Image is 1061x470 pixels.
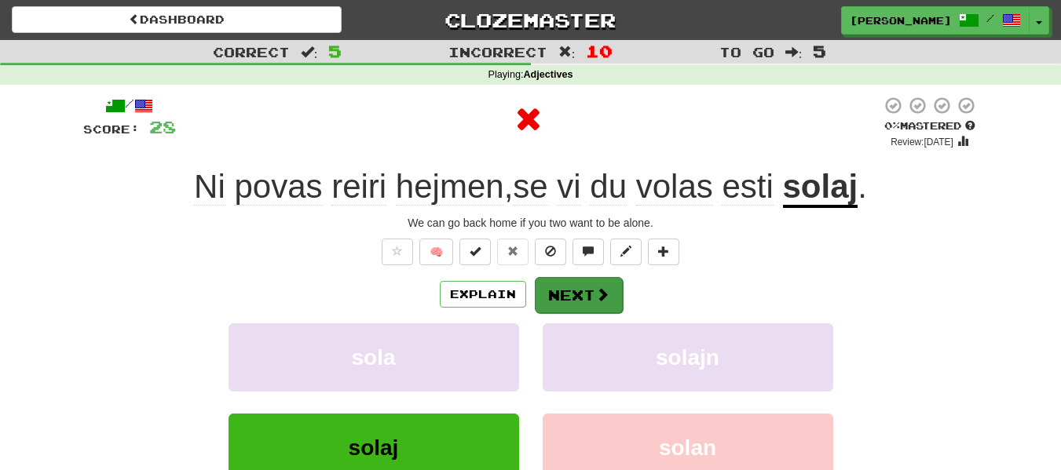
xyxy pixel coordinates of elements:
a: Dashboard [12,6,342,33]
span: 5 [328,42,342,60]
div: Mastered [881,119,979,133]
span: esti [722,168,773,206]
button: Add to collection (alt+a) [648,239,679,265]
button: 🧠 [419,239,453,265]
span: reiri [331,168,386,206]
span: vi [557,168,580,206]
span: Ni [194,168,225,206]
a: [PERSON_NAME] / [841,6,1030,35]
button: sola [229,323,519,392]
button: Edit sentence (alt+d) [610,239,642,265]
u: solaj [783,168,858,208]
small: Review: [DATE] [891,137,953,148]
span: 10 [586,42,613,60]
span: To go [719,44,774,60]
span: [PERSON_NAME] [850,13,952,27]
span: : [301,46,318,59]
button: Next [535,277,623,313]
button: Reset to 0% Mastered (alt+r) [497,239,529,265]
span: / [986,13,994,24]
span: 5 [813,42,826,60]
span: volas [636,168,713,206]
span: Incorrect [448,44,547,60]
div: / [83,96,176,115]
span: Correct [213,44,290,60]
button: solajn [543,323,833,392]
span: . [858,168,867,205]
button: Set this sentence to 100% Mastered (alt+m) [459,239,491,265]
button: Ignore sentence (alt+i) [535,239,566,265]
span: povas [234,168,322,206]
button: Explain [440,281,526,308]
span: hejmen [396,168,504,206]
span: sola [351,345,395,370]
span: solan [659,435,716,460]
strong: Adjectives [523,69,573,80]
span: du [590,168,627,206]
button: Favorite sentence (alt+f) [382,239,413,265]
button: Discuss sentence (alt+u) [573,239,604,265]
span: , [194,168,782,206]
div: We can go back home if you two want to be alone. [83,215,979,231]
span: solajn [656,345,719,370]
span: : [558,46,576,59]
span: se [513,168,547,206]
span: 28 [149,117,176,137]
span: solaj [349,435,399,460]
span: : [785,46,803,59]
span: 0 % [884,119,900,132]
a: Clozemaster [365,6,695,34]
span: Score: [83,122,140,136]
